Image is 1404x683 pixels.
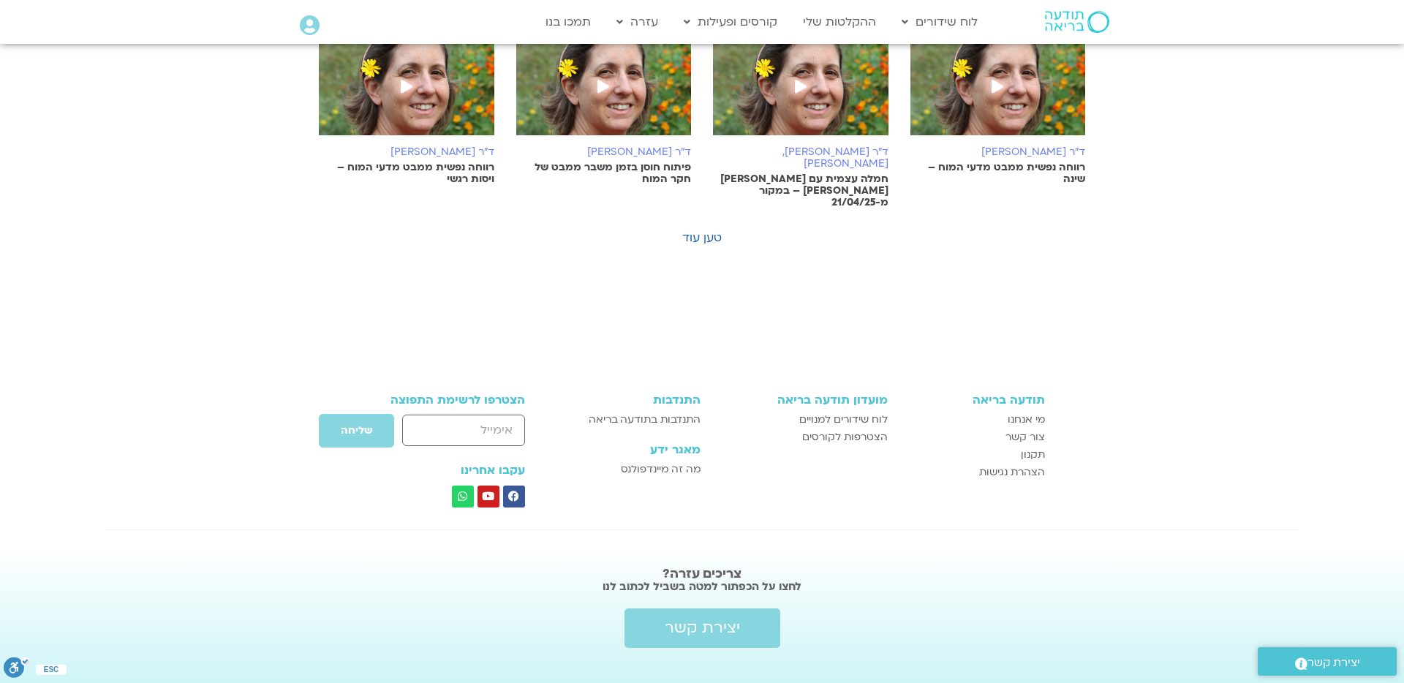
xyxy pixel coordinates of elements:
[516,40,692,150] img: %D7%A0%D7%95%D7%A2%D7%94-%D7%90%D7%9C%D7%91%D7%9C%D7%93%D7%94.png
[1008,411,1045,429] span: מי אנחנו
[902,464,1046,481] a: הצהרת נגישות
[676,8,785,36] a: קורסים ופעילות
[322,567,1083,581] h2: צריכים עזרה?
[802,429,888,446] span: הצטרפות לקורסים
[565,411,701,429] a: התנדבות בתודעה בריאה
[609,8,665,36] a: עזרה
[341,425,372,437] span: שליחה
[589,411,701,429] span: התנדבות בתודעה בריאה
[359,413,525,456] form: טופס חדש
[1021,446,1045,464] span: תקנון
[910,40,1086,185] a: ד"ר [PERSON_NAME] רווחה נפשית ממבט מדעי המוח – שינה
[1005,429,1045,446] span: צור קשר
[565,443,701,456] h3: מאגר ידע
[979,464,1045,481] span: הצהרת נגישות
[715,429,887,446] a: הצטרפות לקורסים
[682,230,722,246] a: טען עוד
[715,393,887,407] h3: מועדון תודעה בריאה
[713,40,888,208] a: ד"ר [PERSON_NAME],[PERSON_NAME] חמלה עצמית עם [PERSON_NAME] [PERSON_NAME] – במקור מ-21/04/25
[796,8,883,36] a: ההקלטות שלי
[621,461,701,478] span: מה זה מיינדפולנס
[713,173,888,208] p: חמלה עצמית עם [PERSON_NAME] [PERSON_NAME] – במקור מ-21/04/25
[538,8,598,36] a: תמכו בנו
[799,411,888,429] span: לוח שידורים למנויים
[565,461,701,478] a: מה זה מיינדפולנס
[516,162,692,185] p: פיתוח חוסן בזמן משבר ממבט של חקר המוח
[902,411,1046,429] a: מי אנחנו
[402,415,524,446] input: אימייל
[359,393,525,407] h3: הצטרפו לרשימת התפוצה
[910,162,1086,185] p: רווחה נפשית ממבט מדעי המוח – שינה
[1307,653,1360,673] span: יצירת קשר
[516,146,692,158] h6: ד"ר [PERSON_NAME]
[910,40,1086,150] img: %D7%A0%D7%95%D7%A2%D7%94-%D7%90%D7%9C%D7%91%D7%9C%D7%93%D7%94.png
[319,40,494,150] img: %D7%A0%D7%95%D7%A2%D7%94-%D7%90%D7%9C%D7%91%D7%9C%D7%93%D7%94.png
[318,413,395,448] button: שליחה
[665,619,740,637] span: יצירת קשר
[319,40,494,185] a: ד"ר [PERSON_NAME] רווחה נפשית ממבט מדעי המוח – ויסות רגשי
[902,429,1046,446] a: צור קשר
[902,446,1046,464] a: תקנון
[565,393,701,407] h3: התנדבות
[1045,11,1109,33] img: תודעה בריאה
[910,146,1086,158] h6: ד"ר [PERSON_NAME]
[516,40,692,185] a: ד"ר [PERSON_NAME] פיתוח חוסן בזמן משבר ממבט של חקר המוח
[713,40,888,150] img: %D7%A0%D7%95%D7%A2%D7%94-%D7%90%D7%9C%D7%91%D7%9C%D7%93%D7%94.png
[713,146,888,170] h6: ד"ר [PERSON_NAME],[PERSON_NAME]
[319,146,494,158] h6: ד"ר [PERSON_NAME]
[322,579,1083,594] h2: לחצו על הכפתור למטה בשביל לכתוב לנו
[359,464,525,477] h3: עקבו אחרינו
[715,411,887,429] a: לוח שידורים למנויים
[624,608,780,648] a: יצירת קשר
[1258,647,1397,676] a: יצירת קשר
[902,393,1046,407] h3: תודעה בריאה
[894,8,985,36] a: לוח שידורים
[319,162,494,185] p: רווחה נפשית ממבט מדעי המוח – ויסות רגשי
